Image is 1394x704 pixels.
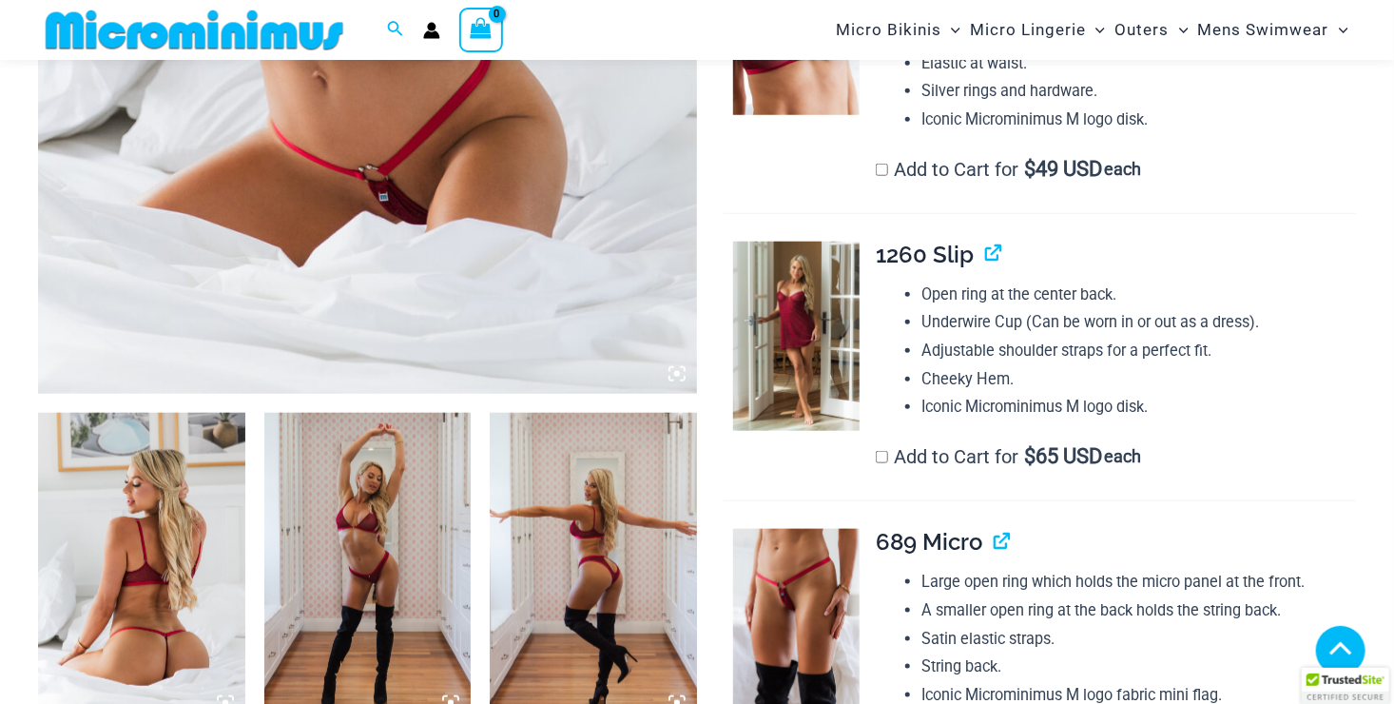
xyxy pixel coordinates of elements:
[1086,6,1105,54] span: Menu Toggle
[921,653,1356,681] li: String back.
[876,528,982,556] span: 689 Micro
[921,281,1356,309] li: Open ring at the center back.
[876,445,1142,468] label: Add to Cart for
[1198,6,1329,54] span: Mens Swimwear
[876,451,888,463] input: Add to Cart for$65 USD each
[828,3,1356,57] nav: Site Navigation
[921,308,1356,337] li: Underwire Cup (Can be worn in or out as a dress).
[921,106,1356,134] li: Iconic Microminimus M logo disk.
[921,625,1356,654] li: Satin elastic straps.
[1115,6,1170,54] span: Outers
[876,158,1142,181] label: Add to Cart for
[921,77,1356,106] li: Silver rings and hardware.
[1193,6,1353,54] a: Mens SwimwearMenu ToggleMenu Toggle
[1025,157,1036,181] span: $
[733,242,860,432] img: Guilty Pleasures Red 1260 Slip
[423,22,440,39] a: Account icon link
[941,6,960,54] span: Menu Toggle
[1329,6,1348,54] span: Menu Toggle
[921,337,1356,365] li: Adjustable shoulder straps for a perfect fit.
[921,393,1356,421] li: Iconic Microminimus M logo disk.
[1302,668,1389,704] div: TrustedSite Certified
[921,596,1356,625] li: A smaller open ring at the back holds the string back.
[1025,160,1103,179] span: 49 USD
[1170,6,1189,54] span: Menu Toggle
[1025,447,1103,466] span: 65 USD
[387,18,404,42] a: Search icon link
[921,568,1356,596] li: Large open ring which holds the micro panel at the front.
[1025,444,1036,468] span: $
[876,241,974,268] span: 1260 Slip
[921,365,1356,394] li: Cheeky Hem.
[1104,447,1141,466] span: each
[921,49,1356,78] li: Elastic at waist.
[1104,160,1141,179] span: each
[38,9,351,51] img: MM SHOP LOGO FLAT
[965,6,1110,54] a: Micro LingerieMenu ToggleMenu Toggle
[1111,6,1193,54] a: OutersMenu ToggleMenu Toggle
[459,8,503,51] a: View Shopping Cart, empty
[876,164,888,176] input: Add to Cart for$49 USD each
[831,6,965,54] a: Micro BikinisMenu ToggleMenu Toggle
[836,6,941,54] span: Micro Bikinis
[970,6,1086,54] span: Micro Lingerie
